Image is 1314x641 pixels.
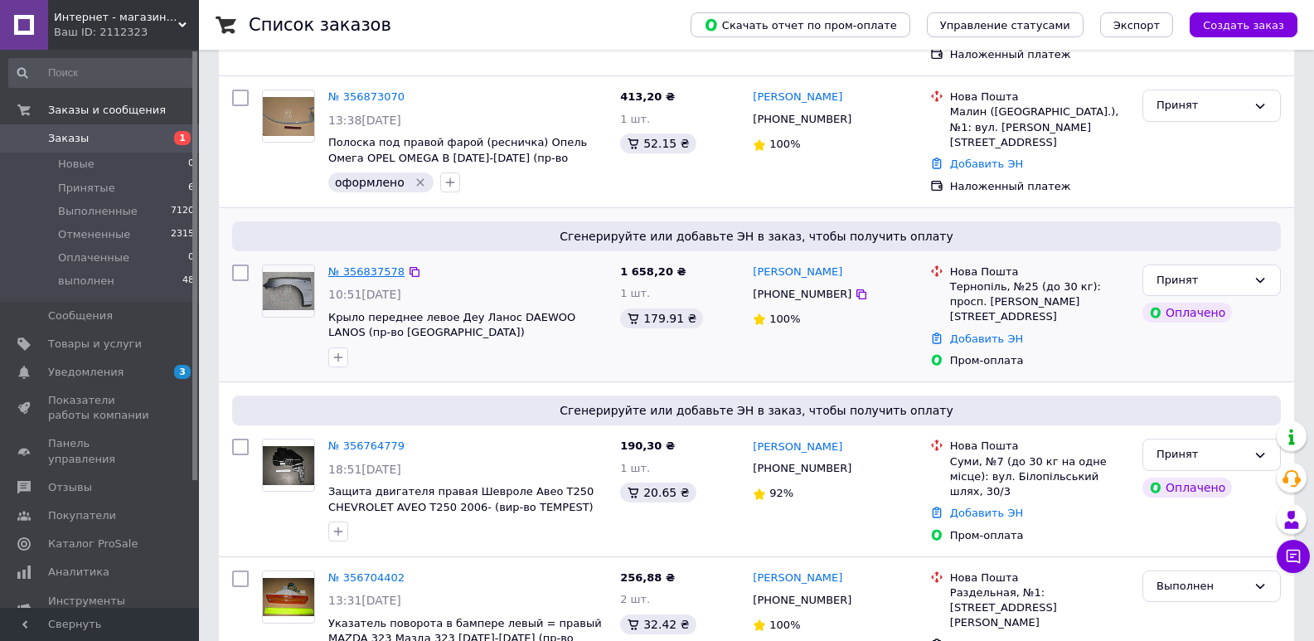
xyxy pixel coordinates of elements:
span: Оплаченные [58,250,129,265]
span: Выполненные [58,204,138,219]
div: 52.15 ₴ [620,134,696,153]
a: Фото товару [262,439,315,492]
a: № 356837578 [328,265,405,278]
span: 1 шт. [620,287,650,299]
input: Поиск [8,58,196,88]
img: Фото товару [263,97,314,136]
span: Каталог ProSale [48,537,138,551]
div: [PHONE_NUMBER] [749,590,855,611]
span: Новые [58,157,95,172]
a: Добавить ЭН [950,333,1023,345]
span: Покупатели [48,508,116,523]
div: [PHONE_NUMBER] [749,284,855,305]
button: Экспорт [1100,12,1173,37]
div: Нова Пошта [950,90,1129,104]
span: Аналитика [48,565,109,580]
span: Интернет - магазин Автозапчасти [54,10,178,25]
span: Заказы и сообщения [48,103,166,118]
span: Сообщения [48,308,113,323]
span: 10:51[DATE] [328,288,401,301]
div: Раздельная, №1: [STREET_ADDRESS][PERSON_NAME] [950,585,1129,631]
span: 100% [769,138,800,150]
img: Фото товару [263,272,314,311]
div: 20.65 ₴ [620,483,696,503]
button: Чат с покупателем [1277,540,1310,573]
span: Сгенерируйте или добавьте ЭН в заказ, чтобы получить оплату [239,228,1274,245]
span: Панель управления [48,436,153,466]
a: Фото товару [262,265,315,318]
div: Ваш ID: 2112323 [54,25,199,40]
div: Принят [1156,97,1247,114]
div: Тернопіль, №25 (до 30 кг): просп. [PERSON_NAME][STREET_ADDRESS] [950,279,1129,325]
span: Сгенерируйте или добавьте ЭН в заказ, чтобы получить оплату [239,402,1274,419]
a: [PERSON_NAME] [753,265,842,280]
a: Полоска под правой фарой (ресничка) Опель Омега OPEL OMEGA B [DATE]-[DATE] (пр-во TEMPEST) [328,136,587,179]
span: Экспорт [1113,19,1160,32]
span: Защита двигателя правая Шевроле Авео Т250 CHEVROLET AVEO T250 2006- (вир-во TEMPEST) 016 0106 932 [328,485,594,528]
span: Создать заказ [1203,19,1284,32]
span: 6 [188,181,194,196]
a: Добавить ЭН [950,158,1023,170]
span: 1 [174,131,191,145]
span: 18:51[DATE] [328,463,401,476]
div: Нова Пошта [950,571,1129,585]
span: 13:38[DATE] [328,114,401,127]
span: Показатели работы компании [48,393,153,423]
svg: Удалить метку [414,176,427,189]
span: Отзывы [48,480,92,495]
div: [PHONE_NUMBER] [749,109,855,130]
span: оформлено [335,176,405,189]
span: 0 [188,157,194,172]
div: Нова Пошта [950,439,1129,454]
span: 1 658,20 ₴ [620,265,686,278]
div: Суми, №7 (до 30 кг на одне місце): вул. Білопільський шлях, 30/3 [950,454,1129,500]
div: Принят [1156,272,1247,289]
a: Создать заказ [1173,18,1297,31]
span: 0 [188,250,194,265]
a: № 356873070 [328,90,405,103]
div: Оплачено [1142,303,1232,323]
span: Заказы [48,131,89,146]
span: 100% [769,619,800,631]
div: Выполнен [1156,578,1247,595]
a: [PERSON_NAME] [753,439,842,455]
img: Фото товару [263,578,314,617]
span: 256,88 ₴ [620,571,675,584]
span: Управление статусами [940,19,1070,32]
div: Нова Пошта [950,265,1129,279]
span: Скачать отчет по пром-оплате [704,17,897,32]
div: Наложенный платеж [950,47,1129,62]
span: 92% [769,487,793,499]
a: № 356764779 [328,439,405,452]
button: Управление статусами [927,12,1084,37]
div: Малин ([GEOGRAPHIC_DATA].), №1: вул. [PERSON_NAME][STREET_ADDRESS] [950,104,1129,150]
div: Пром-оплата [950,528,1129,543]
button: Скачать отчет по пром-оплате [691,12,910,37]
span: 1 шт. [620,113,650,125]
a: Добавить ЭН [950,507,1023,519]
span: 100% [769,313,800,325]
div: [PHONE_NUMBER] [749,458,855,479]
a: Крыло переднее левое Деу Ланос DAEWOO LANOS (пр-во [GEOGRAPHIC_DATA]) [328,311,575,339]
span: Товары и услуги [48,337,142,352]
span: выполнен [58,274,114,289]
span: 7120 [171,204,194,219]
a: [PERSON_NAME] [753,90,842,105]
div: Принят [1156,446,1247,464]
a: Фото товару [262,90,315,143]
span: Принятые [58,181,115,196]
a: [PERSON_NAME] [753,571,842,586]
div: 179.91 ₴ [620,308,703,328]
a: № 356704402 [328,571,405,584]
div: 32.42 ₴ [620,614,696,634]
span: 2 шт. [620,593,650,605]
img: Фото товару [263,446,314,485]
span: 2315 [171,227,194,242]
span: 190,30 ₴ [620,439,675,452]
span: Отмененные [58,227,130,242]
span: 413,20 ₴ [620,90,675,103]
span: 48 [182,274,194,289]
span: 3 [174,365,191,379]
